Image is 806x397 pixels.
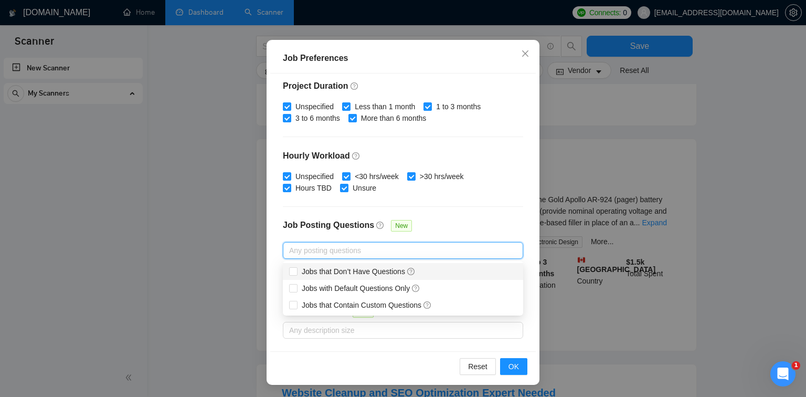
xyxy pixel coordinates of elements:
[511,40,539,68] button: Close
[407,267,416,276] span: question-circle
[302,301,432,309] span: Jobs that Contain Custom Questions
[357,112,431,124] span: More than 6 months
[283,150,523,162] h4: Hourly Workload
[770,361,796,386] iframe: Intercom live chat
[302,284,420,292] span: Jobs with Default Questions Only
[283,219,374,232] h4: Job Posting Questions
[432,101,485,112] span: 1 to 3 months
[291,112,344,124] span: 3 to 6 months
[508,361,519,372] span: OK
[500,358,527,375] button: OK
[283,80,523,92] h4: Project Duration
[352,152,360,160] span: question-circle
[792,361,800,370] span: 1
[468,361,487,372] span: Reset
[460,358,496,375] button: Reset
[291,182,336,194] span: Hours TBD
[291,171,338,182] span: Unspecified
[412,284,420,292] span: question-circle
[348,182,380,194] span: Unsure
[391,220,412,232] span: New
[283,52,523,65] div: Job Preferences
[291,101,338,112] span: Unspecified
[302,267,416,276] span: Jobs that Don’t Have Questions
[351,82,359,90] span: question-circle
[521,49,529,58] span: close
[376,221,385,229] span: question-circle
[351,171,403,182] span: <30 hrs/week
[423,301,432,309] span: question-circle
[416,171,468,182] span: >30 hrs/week
[351,101,419,112] span: Less than 1 month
